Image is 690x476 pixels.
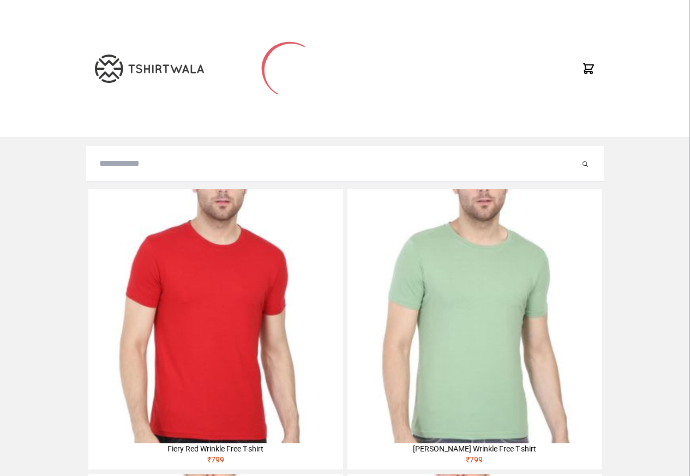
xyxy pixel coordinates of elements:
div: ₹ 799 [88,454,343,469]
div: Fiery Red Wrinkle Free T-shirt [88,443,343,454]
div: [PERSON_NAME] Wrinkle Free T-shirt [347,443,602,454]
div: ₹ 799 [347,454,602,469]
a: [PERSON_NAME] Wrinkle Free T-shirt₹799 [347,189,602,469]
img: 4M6A2225-320x320.jpg [88,189,343,443]
img: 4M6A2211-320x320.jpg [347,189,602,443]
a: Fiery Red Wrinkle Free T-shirt₹799 [88,189,343,469]
img: TW-LOGO-400-104.png [95,55,204,83]
button: Submit your search query. [580,157,591,170]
